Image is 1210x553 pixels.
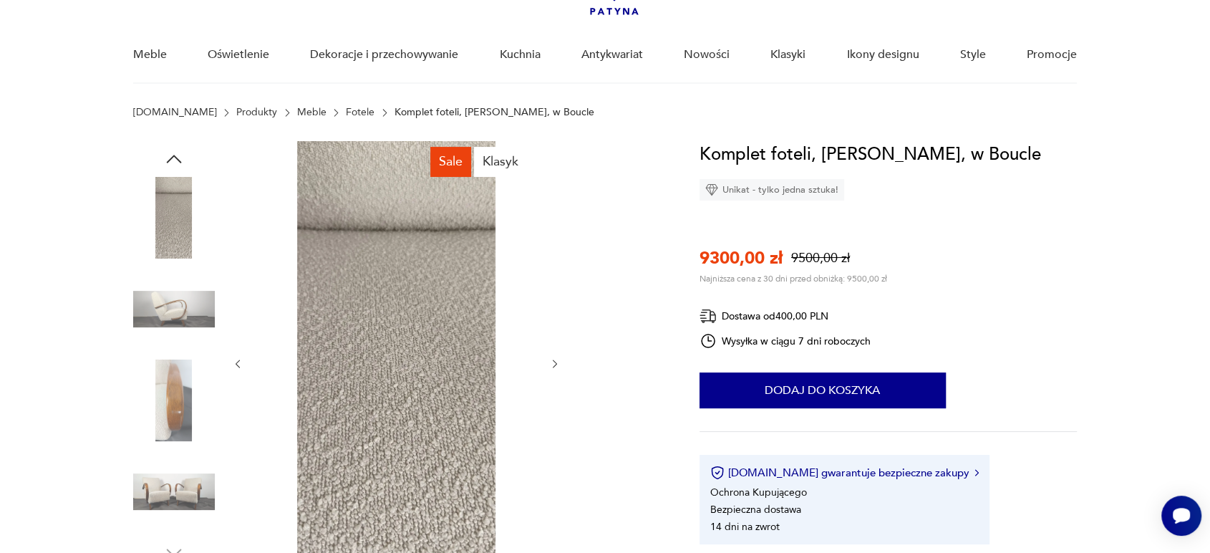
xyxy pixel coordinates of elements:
a: Style [960,27,986,82]
div: Sale [430,147,471,177]
div: Klasyk [474,147,527,177]
a: Ikony designu [847,27,919,82]
img: Zdjęcie produktu Komplet foteli, Jindřich Halabala, w Boucle [133,269,215,350]
a: Dekoracje i przechowywanie [310,27,458,82]
div: Dostawa od 400,00 PLN [700,307,871,325]
a: Promocje [1027,27,1077,82]
div: Wysyłka w ciągu 7 dni roboczych [700,332,871,350]
button: Dodaj do koszyka [700,372,946,408]
img: Ikona dostawy [700,307,717,325]
p: Najniższa cena z 30 dni przed obniżką: 9500,00 zł [700,273,887,284]
img: Zdjęcie produktu Komplet foteli, Jindřich Halabala, w Boucle [133,451,215,533]
li: Bezpieczna dostawa [710,503,801,516]
div: Unikat - tylko jedna sztuka! [700,179,844,201]
button: [DOMAIN_NAME] gwarantuje bezpieczne zakupy [710,466,979,480]
img: Ikona diamentu [705,183,718,196]
a: Kuchnia [500,27,541,82]
a: Klasyki [770,27,805,82]
a: Nowości [684,27,730,82]
a: Oświetlenie [208,27,269,82]
img: Zdjęcie produktu Komplet foteli, Jindřich Halabala, w Boucle [133,360,215,441]
a: Fotele [346,107,374,118]
p: 9300,00 zł [700,246,783,270]
iframe: Smartsupp widget button [1161,496,1201,536]
img: Ikona strzałki w prawo [974,469,979,476]
a: Produkty [236,107,277,118]
a: Meble [133,27,167,82]
li: 14 dni na zwrot [710,520,780,534]
p: 9500,00 zł [791,249,850,267]
a: Antykwariat [581,27,643,82]
h1: Komplet foteli, [PERSON_NAME], w Boucle [700,141,1041,168]
p: Komplet foteli, [PERSON_NAME], w Boucle [395,107,594,118]
li: Ochrona Kupującego [710,486,807,499]
a: Meble [297,107,326,118]
img: Ikona certyfikatu [710,466,725,480]
a: [DOMAIN_NAME] [133,107,217,118]
img: Zdjęcie produktu Komplet foteli, Jindřich Halabala, w Boucle [133,177,215,259]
